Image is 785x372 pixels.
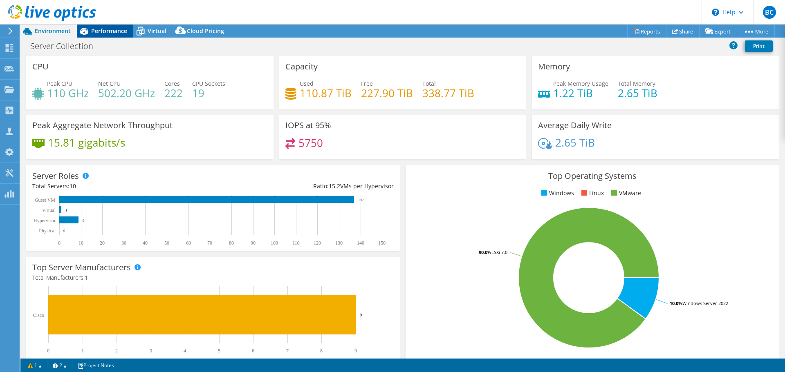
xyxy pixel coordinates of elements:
[712,9,719,16] svg: \n
[609,189,641,198] li: VMware
[314,240,321,246] text: 120
[100,240,105,246] text: 20
[58,240,61,246] text: 0
[357,240,364,246] text: 140
[35,27,71,35] span: Environment
[361,89,413,98] h4: 227.90 TiB
[148,27,166,35] span: Virtual
[251,240,256,246] text: 90
[271,240,278,246] text: 100
[78,240,83,246] text: 10
[35,197,55,203] text: Guest VM
[378,240,386,246] text: 150
[48,138,125,147] h4: 15.81 gigabits/s
[143,240,148,246] text: 40
[32,62,49,71] h3: CPU
[186,240,191,246] text: 60
[98,89,155,98] h4: 502.20 GHz
[98,80,121,87] span: Net CPU
[47,89,89,98] h4: 110 GHz
[115,348,118,354] text: 2
[164,80,180,87] span: Cores
[213,182,394,191] div: Ratio: VMs per Hypervisor
[553,89,608,98] h4: 1.22 TiB
[335,240,343,246] text: 130
[207,240,212,246] text: 70
[329,182,340,190] span: 15.2
[252,348,254,354] text: 6
[22,360,47,370] a: 1
[422,80,436,87] span: Total
[32,263,131,272] h3: Top Server Manufacturers
[298,138,323,147] h4: 5750
[699,25,737,38] a: Export
[491,249,507,255] tspan: ESXi 7.0
[618,89,657,98] h4: 2.65 TiB
[42,207,56,213] text: Virtual
[85,274,88,281] span: 1
[555,138,595,147] h4: 2.65 TiB
[354,348,357,354] text: 9
[763,6,776,19] span: BC
[184,348,186,354] text: 4
[539,189,574,198] li: Windows
[627,25,666,38] a: Reports
[538,62,570,71] h3: Memory
[292,240,300,246] text: 110
[285,62,318,71] h3: Capacity
[192,89,225,98] h4: 19
[422,89,474,98] h4: 338.77 TiB
[682,300,728,306] tspan: Windows Server 2022
[63,229,65,233] text: 0
[47,348,49,354] text: 0
[32,182,213,191] div: Total Servers:
[164,240,169,246] text: 50
[121,240,126,246] text: 30
[164,89,183,98] h4: 222
[285,121,331,130] h3: IOPS at 95%
[579,189,604,198] li: Linux
[34,218,56,223] text: Hypervisor
[745,40,773,52] a: Print
[300,89,352,98] h4: 110.87 TiB
[286,348,289,354] text: 7
[358,198,364,202] text: 137
[72,360,120,370] a: Project Notes
[39,228,56,234] text: Physical
[618,80,655,87] span: Total Memory
[538,121,612,130] h3: Average Daily Write
[218,348,220,354] text: 5
[187,27,224,35] span: Cloud Pricing
[666,25,700,38] a: Share
[33,312,44,318] text: Cisco
[70,182,76,190] span: 10
[192,80,225,87] span: CPU Sockets
[412,172,773,180] h3: Top Operating Systems
[360,312,362,317] text: 9
[229,240,234,246] text: 80
[553,80,608,87] span: Peak Memory Usage
[737,25,775,38] a: More
[300,80,314,87] span: Used
[27,42,106,51] h1: Server Collection
[361,80,373,87] span: Free
[91,27,127,35] span: Performance
[320,348,323,354] text: 8
[150,348,152,354] text: 3
[670,300,682,306] tspan: 10.0%
[81,348,84,354] text: 1
[32,172,79,180] h3: Server Roles
[83,218,85,223] text: 9
[32,121,173,130] h3: Peak Aggregate Network Throughput
[32,273,394,282] h4: Total Manufacturers:
[47,80,72,87] span: Peak CPU
[479,249,491,255] tspan: 90.0%
[47,360,72,370] a: 2
[65,208,67,212] text: 1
